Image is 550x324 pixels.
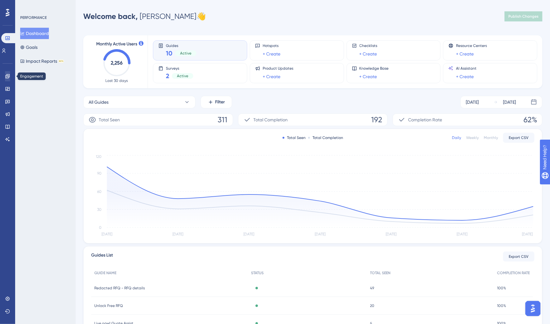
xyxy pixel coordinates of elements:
span: Resource Centers [456,43,487,48]
tspan: [DATE] [244,232,255,237]
span: STATUS [251,270,264,275]
span: 100% [497,303,506,308]
tspan: 90 [97,171,102,176]
span: Knowledge Base [360,66,389,71]
div: [DATE] [503,98,516,106]
span: Active [180,51,191,56]
span: Unlock Free RFQ [94,303,123,308]
span: 100% [497,286,506,291]
a: + Create [456,73,474,80]
button: Filter [201,96,232,108]
span: 10 [166,49,173,58]
button: Export CSV [503,133,535,143]
span: AI Assistant [456,66,477,71]
a: + Create [456,50,474,58]
span: Export CSV [509,135,529,140]
span: Last 30 days [106,78,128,83]
span: Total Seen [99,116,120,124]
tspan: [DATE] [522,232,533,237]
span: Redacted RFQ - RFQ details [94,286,145,291]
tspan: [DATE] [102,232,112,237]
span: 20 [370,303,375,308]
span: All Guides [89,98,108,106]
span: TOTAL SEEN [370,270,391,275]
div: PERFORMANCE [20,15,47,20]
button: Export CSV [503,252,535,262]
text: 2,256 [111,60,123,66]
div: [PERSON_NAME] 👋 [83,11,206,21]
iframe: UserGuiding AI Assistant Launcher [524,299,542,318]
div: [DATE] [466,98,479,106]
tspan: 0 [99,225,102,230]
tspan: [DATE] [386,232,396,237]
span: Hotspots [263,43,280,48]
span: Filter [215,98,225,106]
button: Impact ReportsBETA [20,55,64,67]
span: 311 [218,115,228,125]
tspan: [DATE] [457,232,468,237]
span: Product Updates [263,66,293,71]
span: GUIDE NAME [94,270,116,275]
a: + Create [360,50,377,58]
button: Dashboard [20,28,49,39]
span: 2 [166,72,169,80]
div: Total Completion [308,135,343,140]
span: 62% [524,115,537,125]
span: Monthly Active Users [96,40,137,48]
span: Publish Changes [508,14,539,19]
button: All Guides [83,96,196,108]
span: Active [177,73,188,78]
div: Total Seen [283,135,306,140]
span: Guides [166,43,196,48]
div: Daily [452,135,461,140]
span: Surveys [166,66,193,70]
a: + Create [263,73,280,80]
span: 49 [370,286,374,291]
span: COMPLETION RATE [497,270,530,275]
tspan: 120 [96,154,102,159]
tspan: 30 [97,207,102,212]
span: Completion Rate [408,116,442,124]
a: + Create [360,73,377,80]
span: Checklists [360,43,377,48]
span: Need Help? [15,2,39,9]
a: + Create [263,50,280,58]
div: Weekly [466,135,479,140]
div: BETA [58,60,64,63]
span: Total Completion [254,116,288,124]
button: Goals [20,42,38,53]
span: Welcome back, [83,12,138,21]
span: 192 [371,115,382,125]
span: Export CSV [509,254,529,259]
tspan: 60 [97,189,102,194]
tspan: [DATE] [315,232,325,237]
tspan: [DATE] [173,232,183,237]
span: Guides List [91,252,113,262]
button: Publish Changes [505,11,542,21]
div: Monthly [484,135,498,140]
